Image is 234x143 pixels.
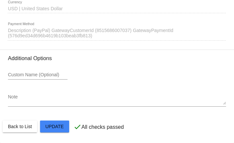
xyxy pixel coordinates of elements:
[8,55,226,61] h3: Additional Options
[3,121,37,132] button: Back to List
[73,123,81,131] mat-icon: check
[45,124,64,129] span: Update
[8,28,173,38] span: Description (PayPal) GatewayCustomerId (8515686007037) GatewayPaymentId (576d9ed34d696b4619b103be...
[8,6,63,11] span: USD | United States Dollar
[40,121,69,132] button: Update
[81,124,124,130] p: All checks passed
[8,124,32,129] span: Back to List
[8,72,68,78] input: Custom Name (Optional)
